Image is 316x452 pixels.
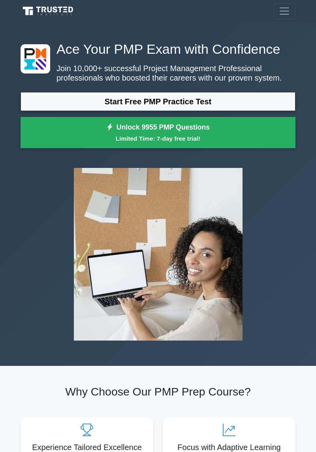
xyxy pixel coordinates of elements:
h2: Why Choose Our PMP Prep Course? [21,385,295,398]
h5: Experience Tailored Excellence [27,443,147,452]
h1: Ace Your PMP Exam with Confidence [21,41,295,57]
button: Toggle navigation [273,3,295,19]
a: Start Free PMP Practice Test [21,92,295,111]
a: Unlock 9955 PMP QuestionsLimited Time: 7-day free trial! [21,117,295,149]
small: Limited Time: 7-day free trial! [30,134,286,143]
p: Join 10,000+ successful Project Management Professional professionals who boosted their careers w... [21,64,295,83]
h5: Focus with Adaptive Learning [169,443,289,452]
